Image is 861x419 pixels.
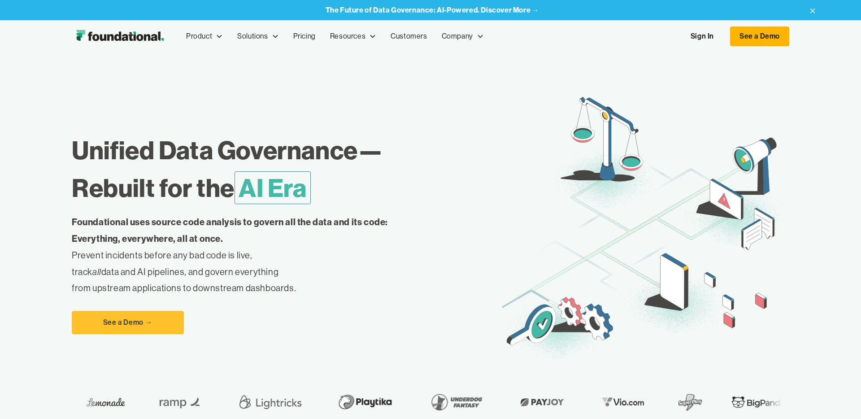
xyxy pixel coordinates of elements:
a: See a Demo → [72,311,184,334]
strong: The Future of Data Governance: AI-Powered. Discover More → [326,5,539,14]
div: Resources [323,22,383,51]
a: Sign In [682,27,723,46]
a: Pricing [286,22,323,51]
a: See a Demo [730,26,789,46]
span: AI Era [235,171,311,204]
div: Company [442,31,473,42]
a: home [72,27,168,45]
div: Company [435,22,491,51]
strong: Foundational uses source code analysis to govern all the data and its code: Everything, everywher... [72,216,388,244]
img: Foundational Logo [72,27,168,45]
iframe: Chat Widget [816,376,861,419]
img: BigPanda [731,395,784,409]
img: Vio.com [597,395,649,409]
div: Resources [330,31,365,42]
img: SuperPlay [678,389,703,415]
img: Playtika [333,389,397,415]
img: Underdog Fantasy [426,389,487,415]
a: The Future of Data Governance: AI-Powered. Discover More → [326,6,539,14]
h1: Unified Data Governance— Rebuilt for the [72,131,502,207]
div: Solutions [237,31,268,42]
em: all [92,266,101,277]
img: Payjoy [515,395,568,409]
div: Solutions [230,22,286,51]
img: Lemonade [86,395,125,409]
img: Lightricks [236,389,304,415]
a: Customers [383,22,434,51]
div: Product [179,22,230,51]
p: Prevent incidents before any bad code is live, track data and AI pipelines, and govern everything... [72,214,416,297]
div: Product [186,31,212,42]
img: Ramp [153,389,207,415]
